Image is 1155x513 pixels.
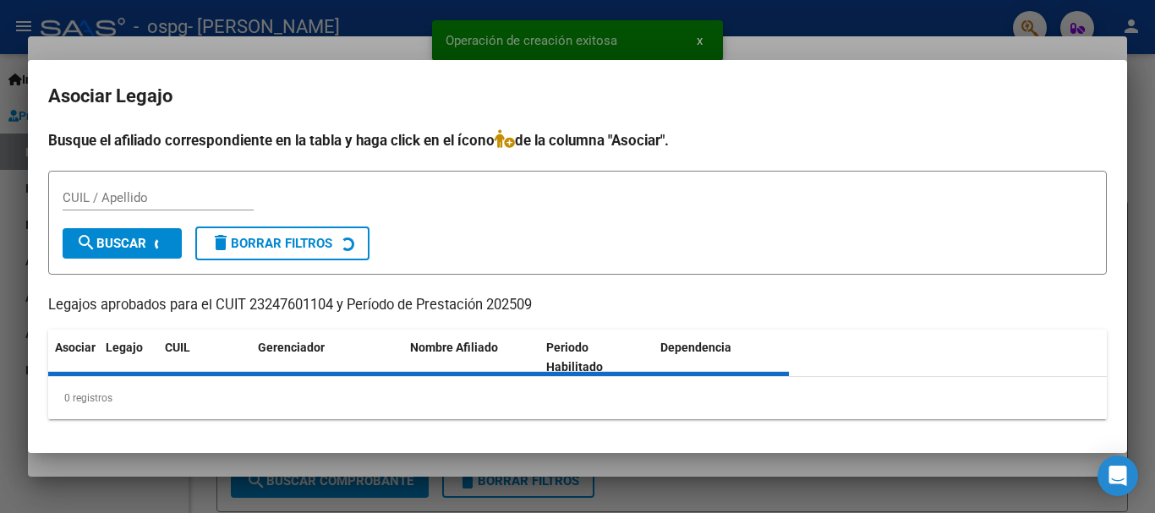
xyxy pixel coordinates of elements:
mat-icon: search [76,232,96,253]
mat-icon: delete [211,232,231,253]
datatable-header-cell: Nombre Afiliado [403,330,539,385]
span: Periodo Habilitado [546,341,603,374]
span: Gerenciador [258,341,325,354]
span: Borrar Filtros [211,236,332,251]
datatable-header-cell: Periodo Habilitado [539,330,654,385]
span: Asociar [55,341,96,354]
span: CUIL [165,341,190,354]
span: Dependencia [660,341,731,354]
div: Open Intercom Messenger [1098,456,1138,496]
p: Legajos aprobados para el CUIT 23247601104 y Período de Prestación 202509 [48,295,1107,316]
h4: Busque el afiliado correspondiente en la tabla y haga click en el ícono de la columna "Asociar". [48,129,1107,151]
button: Borrar Filtros [195,226,369,260]
h2: Asociar Legajo [48,80,1107,112]
datatable-header-cell: Legajo [99,330,158,385]
span: Nombre Afiliado [410,341,498,354]
div: 0 registros [48,377,1107,419]
datatable-header-cell: Gerenciador [251,330,403,385]
span: Buscar [76,236,146,251]
datatable-header-cell: Dependencia [654,330,790,385]
span: Legajo [106,341,143,354]
button: Buscar [63,228,182,259]
datatable-header-cell: CUIL [158,330,251,385]
datatable-header-cell: Asociar [48,330,99,385]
